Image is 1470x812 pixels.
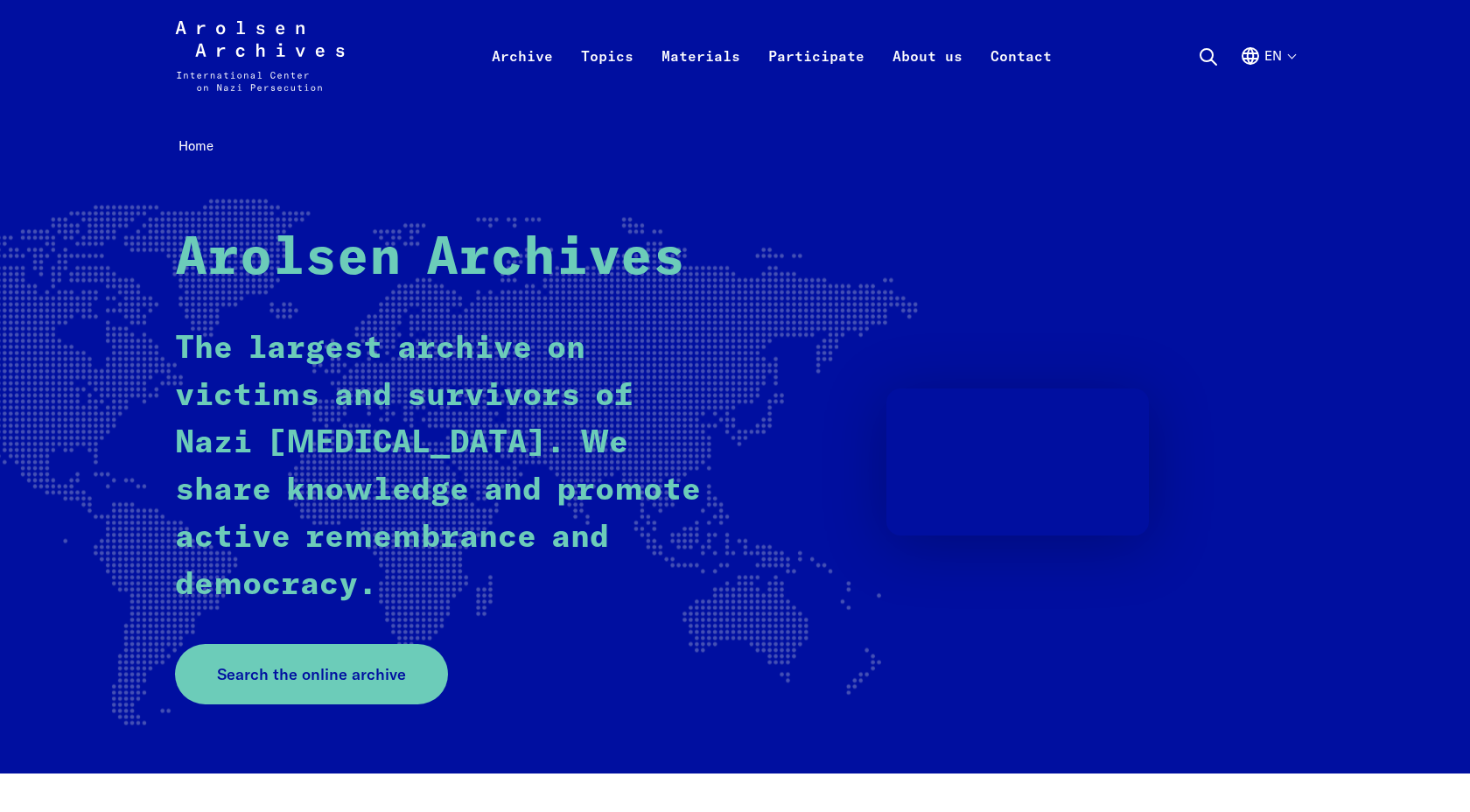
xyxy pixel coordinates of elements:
[1240,45,1295,108] button: English, language selection
[878,42,976,112] a: About us
[217,662,406,686] span: Search the online archive
[175,133,1295,160] nav: Breadcrumb
[175,325,704,609] p: The largest archive on victims and survivors of Nazi [MEDICAL_DATA]. We share knowledge and promo...
[478,21,1066,91] nav: Primary
[178,137,213,154] span: Home
[478,42,567,112] a: Archive
[754,42,878,112] a: Participate
[976,42,1066,112] a: Contact
[647,42,754,112] a: Materials
[567,42,647,112] a: Topics
[175,644,448,704] a: Search the online archive
[175,233,685,285] strong: Arolsen Archives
